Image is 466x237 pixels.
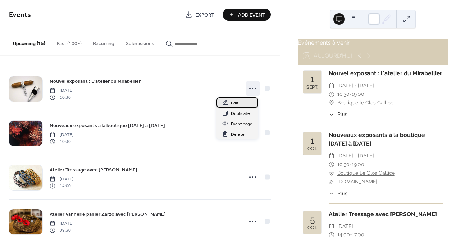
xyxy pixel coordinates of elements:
[349,160,352,169] span: -
[337,81,374,90] span: [DATE] - [DATE]
[307,147,317,151] div: oct.
[50,166,137,174] a: Atelier Tressage avec [PERSON_NAME]
[195,11,214,19] span: Export
[223,9,271,21] button: Add Event
[50,132,74,138] span: [DATE]
[50,176,74,183] span: [DATE]
[231,120,252,128] span: Event page
[180,9,220,21] a: Export
[337,99,393,107] span: Boutique le Clos Gallice
[337,222,353,231] span: [DATE]
[231,131,245,138] span: Delete
[231,110,250,117] span: Duplicate
[238,11,265,19] span: Add Event
[51,29,87,55] button: Past (100+)
[310,136,314,145] div: 1
[329,99,334,107] div: ​
[50,220,74,227] span: [DATE]
[329,169,334,178] div: ​
[329,222,334,231] div: ​
[50,88,74,94] span: [DATE]
[329,190,347,197] button: ​Plus
[329,111,334,118] div: ​
[120,29,160,55] button: Submissions
[337,152,374,160] span: [DATE] - [DATE]
[50,211,166,218] span: Atelier Vannerie panier Zarzo avec [PERSON_NAME]
[329,90,334,99] div: ​
[231,99,239,107] span: Edit
[306,85,318,90] div: sept.
[310,215,315,224] div: 5
[50,227,74,233] span: 09:30
[50,122,165,130] span: Nouveaux exposants à la boutique [DATE] à [DATE]
[337,169,395,178] a: Boutique Le Clos Gallice
[352,160,364,169] span: 19:00
[50,77,141,85] a: Nouvel exposant : L'atelier du Mirabellier
[337,179,378,184] a: [DOMAIN_NAME]
[307,225,317,230] div: oct.
[50,138,74,145] span: 10:30
[349,90,352,99] span: -
[329,160,334,169] div: ​
[352,90,364,99] span: 19:00
[329,178,334,186] div: ​
[50,210,166,218] a: Atelier Vannerie panier Zarzo avec [PERSON_NAME]
[337,90,349,99] span: 10:30
[310,75,314,84] div: 1
[329,111,347,118] button: ​Plus
[329,152,334,160] div: ​
[9,8,31,22] span: Events
[337,190,347,197] span: Plus
[7,29,51,55] button: Upcoming (15)
[337,111,347,118] span: Plus
[50,121,165,130] a: Nouveaux exposants à la boutique [DATE] à [DATE]
[329,69,443,78] div: Nouvel exposant : L'atelier du Mirabellier
[329,81,334,90] div: ​
[329,190,334,197] div: ​
[329,131,425,147] a: Nouveaux exposants à la boutique [DATE] à [DATE]
[298,39,448,47] div: Événements à venir
[50,94,74,100] span: 10:30
[87,29,120,55] button: Recurring
[337,160,349,169] span: 10:30
[50,183,74,189] span: 14:00
[50,78,141,85] span: Nouvel exposant : L'atelier du Mirabellier
[329,211,437,218] a: Atelier Tressage avec [PERSON_NAME]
